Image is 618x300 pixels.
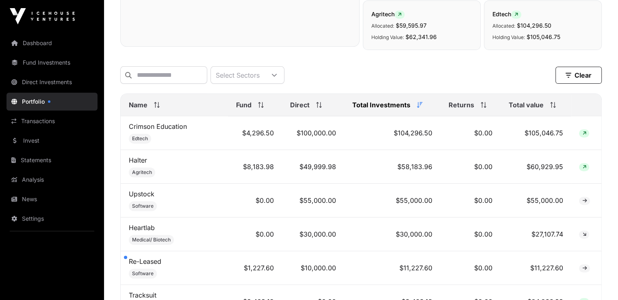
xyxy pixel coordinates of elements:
span: Edtech [492,11,521,17]
span: Software [132,203,154,209]
span: Total value [509,100,544,110]
td: $0.00 [440,116,501,150]
a: Settings [7,210,98,228]
a: Portfolio [7,93,98,111]
td: $60,929.95 [501,150,571,184]
td: $30,000.00 [344,217,440,251]
a: Tracksuit [129,291,156,299]
span: Holding Value: [371,34,404,40]
td: $58,183.96 [344,150,440,184]
span: Fund [236,100,252,110]
a: Halter [129,156,147,164]
a: News [7,190,98,208]
a: Direct Investments [7,73,98,91]
span: Name [129,100,147,110]
a: Upstock [129,190,154,198]
a: Heartlab [129,224,155,232]
td: $11,227.60 [344,251,440,285]
a: Analysis [7,171,98,189]
td: $10,000.00 [282,251,344,285]
div: Select Sectors [211,67,265,83]
td: $4,296.50 [228,116,282,150]
a: Transactions [7,112,98,130]
td: $100,000.00 [282,116,344,150]
span: Total Investments [352,100,410,110]
span: Edtech [132,135,148,142]
span: Medical/ Biotech [132,237,171,243]
span: $62,341.96 [405,33,437,40]
td: $0.00 [228,217,282,251]
a: Re-Leased [129,257,161,265]
td: $0.00 [228,184,282,217]
td: $55,000.00 [501,184,571,217]
td: $55,000.00 [282,184,344,217]
td: $0.00 [440,251,501,285]
img: Icehouse Ventures Logo [10,8,75,24]
td: $0.00 [440,184,501,217]
span: Agritech [371,11,405,17]
a: Crimson Education [129,122,187,130]
a: Dashboard [7,34,98,52]
a: Fund Investments [7,54,98,72]
td: $0.00 [440,217,501,251]
iframe: Chat Widget [577,261,618,300]
td: $0.00 [440,150,501,184]
a: Statements [7,151,98,169]
td: $105,046.75 [501,116,571,150]
span: Software [132,270,154,277]
span: $104,296.50 [517,22,551,29]
span: Direct [290,100,310,110]
td: $55,000.00 [344,184,440,217]
td: $11,227.60 [501,251,571,285]
a: Invest [7,132,98,150]
td: $8,183.98 [228,150,282,184]
td: $27,107.74 [501,217,571,251]
button: Clear [555,67,602,84]
span: $105,046.75 [527,33,560,40]
span: Holding Value: [492,34,525,40]
span: $59,595.97 [396,22,427,29]
span: Allocated: [371,23,394,29]
span: Agritech [132,169,152,176]
td: $104,296.50 [344,116,440,150]
span: Returns [449,100,474,110]
td: $1,227.60 [228,251,282,285]
span: Allocated: [492,23,515,29]
td: $49,999.98 [282,150,344,184]
td: $30,000.00 [282,217,344,251]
